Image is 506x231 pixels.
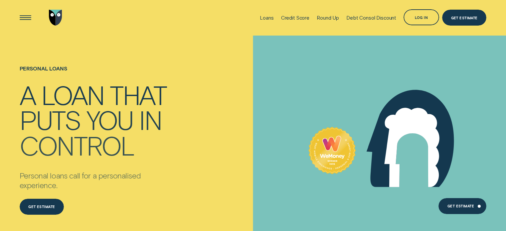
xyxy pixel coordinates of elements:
[86,107,133,132] div: you
[260,15,273,21] div: Loans
[20,82,35,106] div: A
[20,171,173,190] p: Personal loans call for a personalised experience.
[20,133,134,158] div: control
[317,15,339,21] div: Round Up
[404,9,439,25] button: Log in
[20,107,81,132] div: puts
[20,82,173,156] h4: A loan that puts you in control
[442,10,486,26] a: Get Estimate
[20,65,173,82] h1: Personal loans
[110,82,166,106] div: that
[139,107,161,132] div: in
[41,82,104,106] div: loan
[17,10,33,26] button: Open Menu
[346,15,396,21] div: Debt Consol Discount
[281,15,309,21] div: Credit Score
[438,198,486,214] a: Get Estimate
[20,199,64,215] a: Get estimate
[49,10,62,26] img: Wisr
